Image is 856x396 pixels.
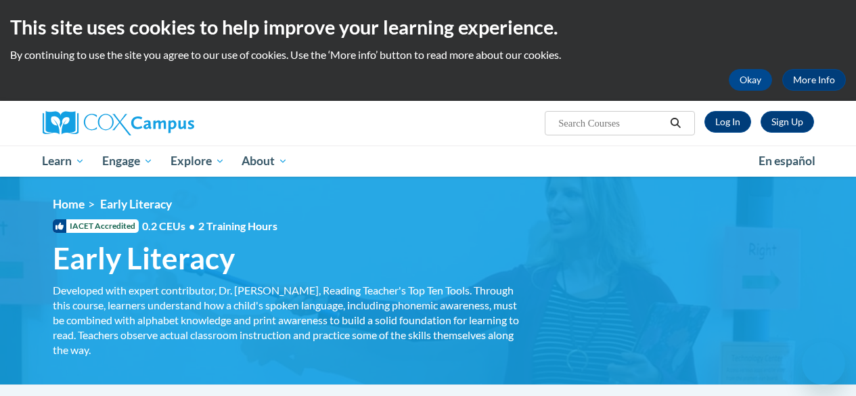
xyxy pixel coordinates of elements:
span: Early Literacy [100,197,172,211]
span: 2 Training Hours [198,219,277,232]
span: Explore [171,153,225,169]
div: Developed with expert contributor, Dr. [PERSON_NAME], Reading Teacher's Top Ten Tools. Through th... [53,283,520,357]
a: About [233,146,296,177]
h2: This site uses cookies to help improve your learning experience. [10,14,846,41]
span: 0.2 CEUs [142,219,277,234]
a: Home [53,197,85,211]
span: IACET Accredited [53,219,139,233]
input: Search Courses [557,115,665,131]
img: Cox Campus [43,111,194,135]
a: Explore [162,146,233,177]
a: Register [761,111,814,133]
button: Search [665,115,685,131]
span: En español [759,154,815,168]
a: Learn [34,146,94,177]
div: Main menu [32,146,824,177]
span: • [189,219,195,232]
a: Cox Campus [43,111,286,135]
span: Early Literacy [53,240,235,276]
span: Engage [102,153,153,169]
span: About [242,153,288,169]
a: Log In [704,111,751,133]
p: By continuing to use the site you agree to our use of cookies. Use the ‘More info’ button to read... [10,47,846,62]
a: More Info [782,69,846,91]
button: Okay [729,69,772,91]
iframe: Button to launch messaging window [802,342,845,385]
span: Learn [42,153,85,169]
a: En español [750,147,824,175]
a: Engage [93,146,162,177]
